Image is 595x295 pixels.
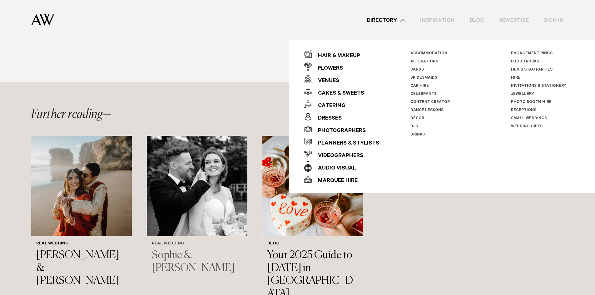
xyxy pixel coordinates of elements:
[410,76,437,80] a: Bridesmaids
[511,125,543,129] a: Wedding Gifts
[511,60,539,64] a: Food Trucks
[410,92,437,96] a: Celebrants
[152,249,242,275] h3: Sophie & [PERSON_NAME]
[413,16,462,24] a: Inspiration
[410,84,429,88] a: Car Hire
[304,60,379,73] a: Flowers
[312,162,356,175] div: Audio Visual
[304,123,379,135] a: Photographers
[312,175,358,187] div: Marquee Hire
[304,148,379,160] a: Videographers
[410,125,418,129] a: DJs
[147,136,247,279] a: Real Wedding | Sophie & Mitch Real Wedding Sophie & [PERSON_NAME]
[304,173,379,185] a: Marquee Hire
[267,241,358,247] h6: Blog
[511,68,553,72] a: Hen & Stag Parties
[462,16,492,24] a: Blog
[312,50,360,62] div: Hair & Makeup
[511,116,547,121] a: Small Weddings
[410,68,424,72] a: Bands
[511,76,520,80] a: Hire
[410,108,444,113] a: Dance Lessons
[31,136,132,236] img: Real Wedding | Meenu & Pranshu
[511,84,566,88] a: Invitations & Stationery
[410,60,438,64] a: Alterations
[410,100,450,105] a: Content Creator
[304,110,379,123] a: Dresses
[410,52,447,56] a: Accommodation
[31,136,132,292] a: Real Wedding | Meenu & Pranshu Real Wedding [PERSON_NAME] & [PERSON_NAME]
[312,62,343,75] div: Flowers
[31,14,54,26] img: Auckland Weddings Logo
[36,249,127,287] h3: [PERSON_NAME] & [PERSON_NAME]
[262,136,363,236] img: Blog | Your 2025 Guide to Valentine's Day in Auckland
[410,133,425,137] a: Drinks
[31,108,111,121] h2: Further reading
[511,92,534,96] a: Jewellery
[312,100,345,112] div: Catering
[492,16,536,24] a: Advertise
[304,160,379,173] a: Audio Visual
[312,75,339,87] div: Venues
[312,112,342,125] div: Dresses
[147,136,247,236] img: Real Wedding | Sophie & Mitch
[511,52,553,56] a: Engagement Rings
[312,150,363,162] div: Videographers
[312,137,379,150] div: Planners & Stylists
[536,16,571,24] a: Sign In
[304,48,379,60] a: Hair & Makeup
[36,241,127,247] h6: Real Wedding
[312,87,364,100] div: Cakes & Sweets
[304,98,379,110] a: Catering
[359,16,413,24] a: Directory
[304,85,379,98] a: Cakes & Sweets
[152,241,242,247] h6: Real Wedding
[304,73,379,85] a: Venues
[511,100,552,105] a: Photo Booth Hire
[511,108,536,113] a: Receptions
[410,116,424,121] a: Décor
[304,135,379,148] a: Planners & Stylists
[312,125,366,137] div: Photographers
